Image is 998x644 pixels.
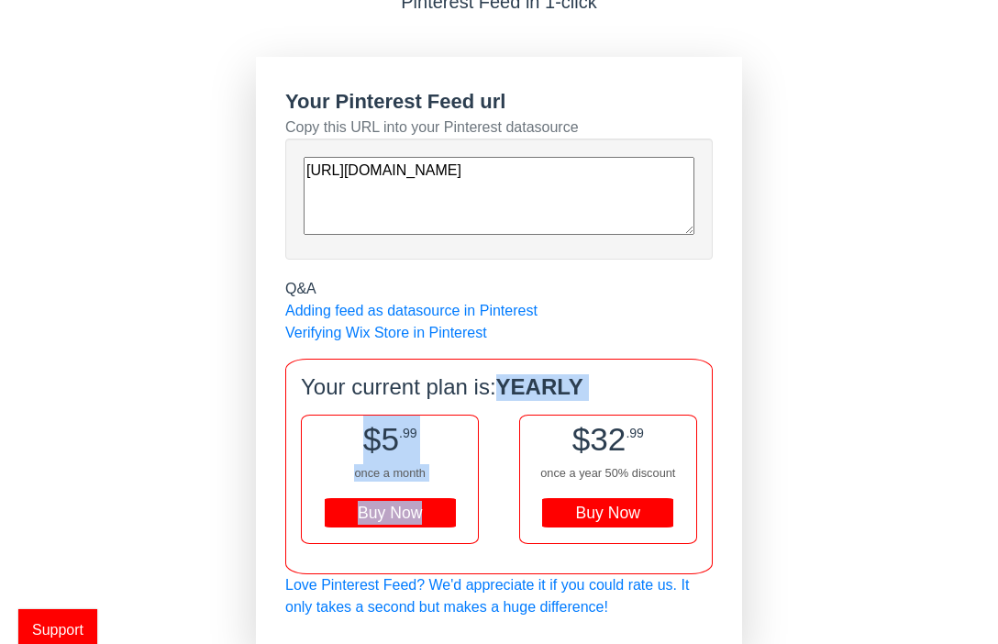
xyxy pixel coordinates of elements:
[285,325,487,340] a: Verifying Wix Store in Pinterest
[302,464,478,482] div: once a month
[285,303,538,318] a: Adding feed as datasource in Pinterest
[496,374,583,399] b: YEARLY
[363,421,399,457] span: $5
[542,498,673,527] div: Buy Now
[399,426,417,440] span: .99
[572,421,627,457] span: $32
[301,374,697,401] h4: Your current plan is:
[285,577,689,615] a: Love Pinterest Feed? We'd appreciate it if you could rate us. It only takes a second but makes a ...
[285,86,713,117] div: Your Pinterest Feed url
[325,498,456,527] div: Buy Now
[285,278,713,300] div: Q&A
[285,117,713,139] div: Copy this URL into your Pinterest datasource
[626,426,644,440] span: .99
[520,464,696,482] div: once a year 50% discount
